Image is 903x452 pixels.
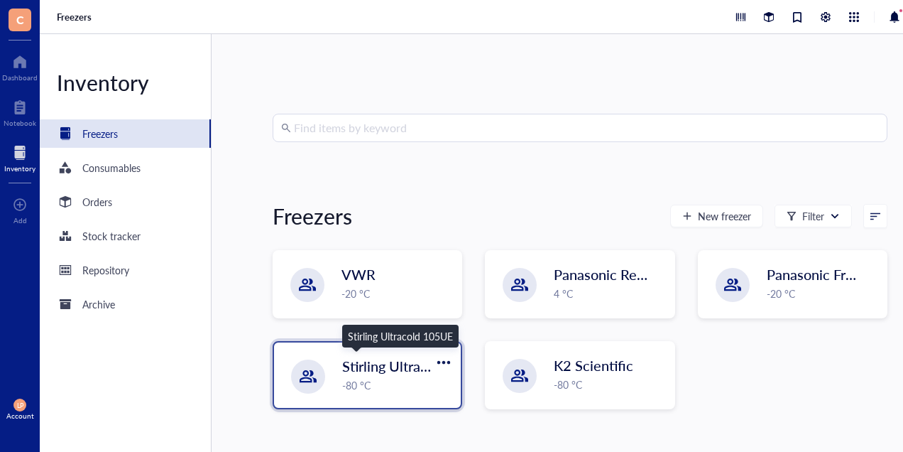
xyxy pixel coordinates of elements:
[554,264,703,284] span: Panasonic Refridgerator
[341,286,453,301] div: -20 °C
[13,216,27,225] div: Add
[40,222,211,250] a: Stock tracker
[554,355,633,375] span: K2 Scientific
[2,73,38,82] div: Dashboard
[82,262,129,278] div: Repository
[16,402,23,409] span: LP
[554,286,665,301] div: 4 °C
[767,264,880,284] span: Panasonic Freezer
[40,68,211,97] div: Inventory
[82,194,112,210] div: Orders
[40,188,211,216] a: Orders
[40,256,211,284] a: Repository
[4,164,35,173] div: Inventory
[40,119,211,148] a: Freezers
[16,11,24,28] span: C
[670,205,763,227] button: New freezer
[554,377,665,392] div: -80 °C
[342,377,452,393] div: -80 °C
[767,286,878,301] div: -20 °C
[82,228,141,244] div: Stock tracker
[82,296,115,312] div: Archive
[57,11,94,23] a: Freezers
[40,290,211,318] a: Archive
[802,208,824,224] div: Filter
[341,264,376,284] span: VWR
[348,328,453,344] div: Stirling Ultracold 105UE
[6,411,34,420] div: Account
[4,96,36,127] a: Notebook
[698,210,751,222] span: New freezer
[342,356,495,376] span: Stirling Ultracold 105UE
[4,141,35,173] a: Inventory
[2,50,38,82] a: Dashboard
[40,154,211,182] a: Consumables
[82,126,118,141] div: Freezers
[273,202,352,230] div: Freezers
[4,119,36,127] div: Notebook
[82,160,141,176] div: Consumables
